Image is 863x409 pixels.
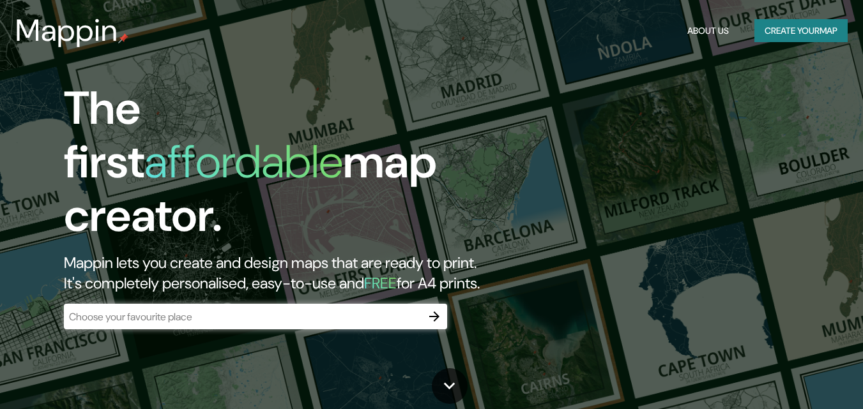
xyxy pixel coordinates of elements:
iframe: Help widget launcher [749,359,849,395]
h1: affordable [144,132,343,191]
button: Create yourmap [754,19,848,43]
button: About Us [682,19,734,43]
input: Choose your favourite place [64,309,422,324]
h5: FREE [364,273,397,293]
h3: Mappin [15,13,118,48]
img: mappin-pin [118,33,128,43]
h2: Mappin lets you create and design maps that are ready to print. It's completely personalised, eas... [64,253,496,294]
h1: The first map creator. [64,82,496,253]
